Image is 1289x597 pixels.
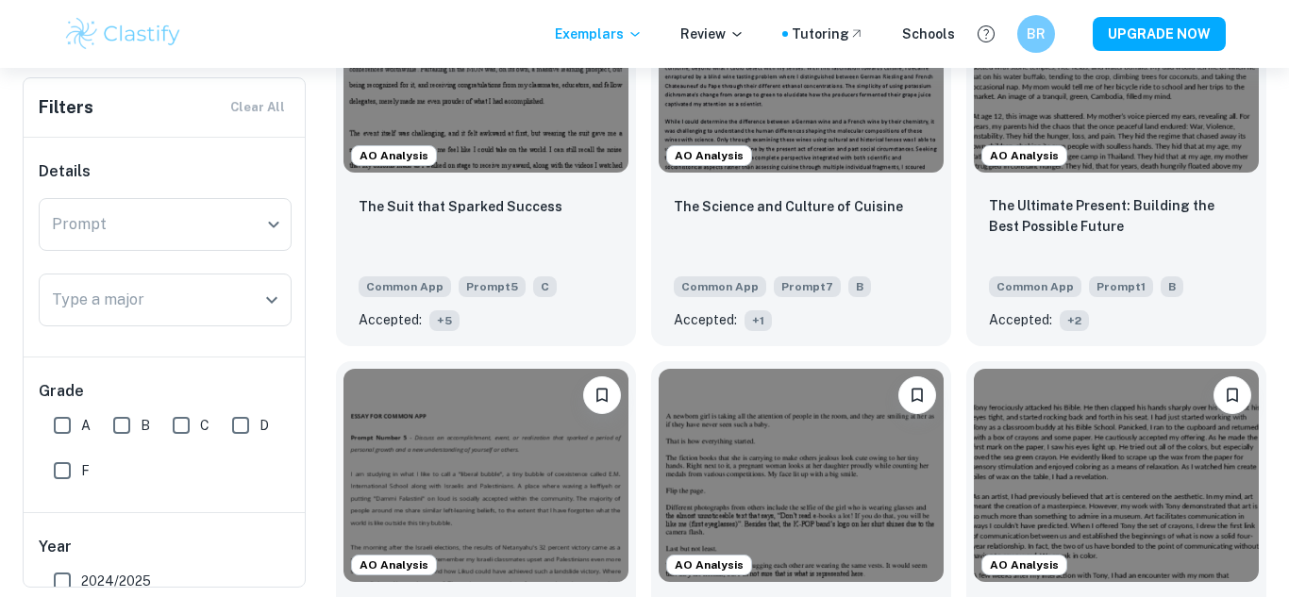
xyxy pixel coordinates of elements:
h6: Grade [39,380,292,403]
img: undefined Common App example thumbnail: Breaking the Bubble: Embracing Diverse P [343,369,628,582]
button: Bookmark [583,376,621,414]
span: F [81,460,90,481]
a: Schools [902,24,955,44]
img: undefined Common App example thumbnail: A Journey of Triumph and Transformation [659,369,944,582]
span: + 1 [745,310,772,331]
p: Accepted: [674,309,737,330]
p: Accepted: [359,309,422,330]
span: AO Analysis [982,147,1066,164]
span: Common App [674,276,766,297]
span: A [81,415,91,436]
span: AO Analysis [667,147,751,164]
button: Bookmark [1214,376,1251,414]
p: The Suit that Sparked Success [359,196,562,217]
h6: Year [39,536,292,558]
span: C [200,415,209,436]
span: AO Analysis [352,147,436,164]
h6: Filters [39,94,93,121]
span: B [141,415,150,436]
span: AO Analysis [982,556,1066,573]
button: Open [259,287,285,313]
p: Exemplars [555,24,643,44]
span: Common App [359,276,451,297]
span: B [848,276,871,297]
button: Bookmark [898,376,936,414]
button: UPGRADE NOW [1093,17,1226,51]
span: Prompt 7 [774,276,841,297]
span: + 5 [429,310,460,331]
h6: BR [1026,24,1047,44]
span: + 2 [1060,310,1089,331]
button: BR [1017,15,1055,53]
img: Clastify logo [63,15,183,53]
span: Prompt 5 [459,276,526,297]
span: AO Analysis [667,556,751,573]
span: D [259,415,269,436]
span: B [1161,276,1183,297]
span: AO Analysis [352,556,436,573]
button: Help and Feedback [970,18,1002,50]
span: 2024/2025 [81,571,151,591]
img: undefined Common App example thumbnail: The Power of Art: Facilitating Communica [974,369,1259,582]
p: Accepted: [989,309,1052,330]
p: Review [680,24,745,44]
a: Tutoring [792,24,864,44]
p: The Science and Culture of Cuisine [674,196,903,217]
h6: Details [39,160,292,183]
span: Common App [989,276,1081,297]
span: C [533,276,557,297]
p: The Ultimate Present: Building the Best Possible Future [989,195,1244,237]
span: Prompt 1 [1089,276,1153,297]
